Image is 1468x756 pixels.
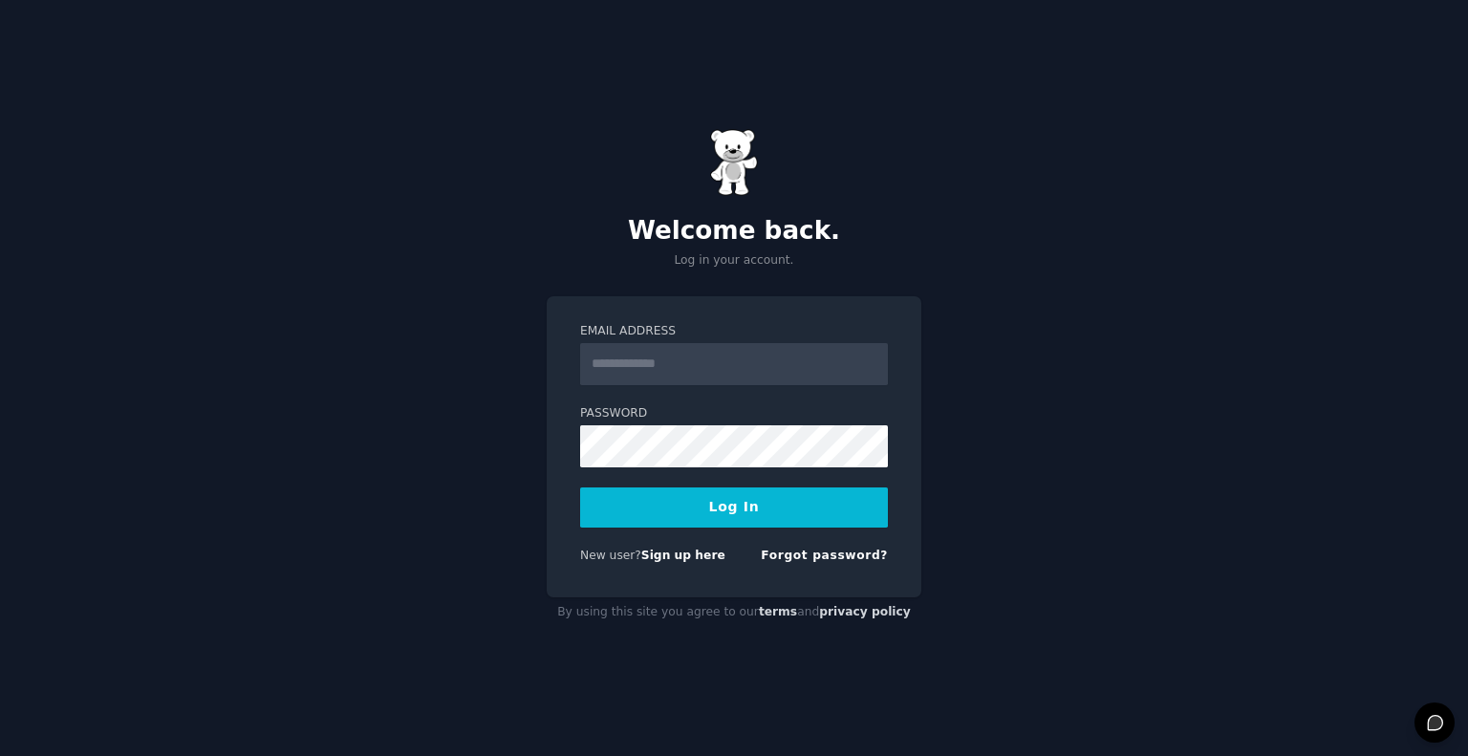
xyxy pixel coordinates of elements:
div: By using this site you agree to our and [547,597,921,628]
a: Forgot password? [761,549,888,562]
label: Email Address [580,323,888,340]
a: terms [759,605,797,618]
button: Log In [580,487,888,528]
img: Gummy Bear [710,129,758,196]
label: Password [580,405,888,422]
a: Sign up here [641,549,725,562]
h2: Welcome back. [547,216,921,247]
a: privacy policy [819,605,911,618]
span: New user? [580,549,641,562]
p: Log in your account. [547,252,921,270]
